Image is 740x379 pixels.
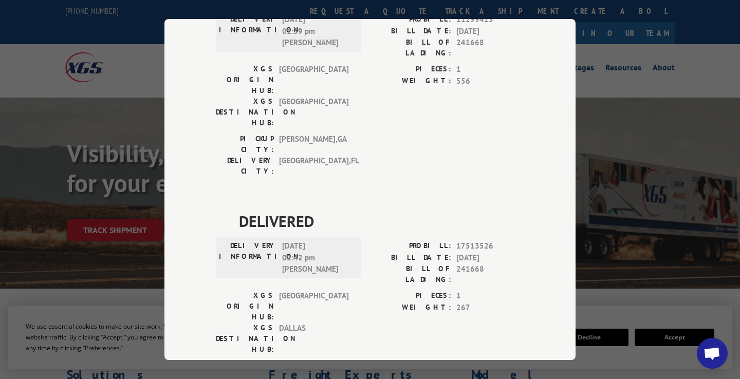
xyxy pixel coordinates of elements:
[456,37,524,59] span: 241668
[279,323,348,355] span: DALLAS
[282,14,351,49] span: [DATE] 01:39 pm [PERSON_NAME]
[219,14,277,49] label: DELIVERY INFORMATION:
[216,155,274,177] label: DELIVERY CITY:
[456,301,524,313] span: 267
[456,25,524,37] span: [DATE]
[697,338,728,369] a: Open chat
[370,64,451,75] label: PIECES:
[216,96,274,128] label: XGS DESTINATION HUB:
[456,14,524,26] span: 11299425
[282,240,351,275] span: [DATE] 02:42 pm [PERSON_NAME]
[456,290,524,302] span: 1
[370,252,451,263] label: BILL DATE:
[370,37,451,59] label: BILL OF LADING:
[370,301,451,313] label: WEIGHT:
[370,14,451,26] label: PROBILL:
[216,134,274,155] label: PICKUP CITY:
[216,323,274,355] label: XGS DESTINATION HUB:
[219,240,277,275] label: DELIVERY INFORMATION:
[279,96,348,128] span: [GEOGRAPHIC_DATA]
[456,252,524,263] span: [DATE]
[456,263,524,285] span: 241668
[456,75,524,87] span: 556
[216,64,274,96] label: XGS ORIGIN HUB:
[456,64,524,75] span: 1
[370,240,451,252] label: PROBILL:
[370,75,451,87] label: WEIGHT:
[370,290,451,302] label: PIECES:
[456,240,524,252] span: 17513526
[279,64,348,96] span: [GEOGRAPHIC_DATA]
[279,290,348,323] span: [GEOGRAPHIC_DATA]
[279,134,348,155] span: [PERSON_NAME] , GA
[370,25,451,37] label: BILL DATE:
[279,155,348,177] span: [GEOGRAPHIC_DATA] , FL
[216,290,274,323] label: XGS ORIGIN HUB:
[370,263,451,285] label: BILL OF LADING:
[239,210,524,233] span: DELIVERED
